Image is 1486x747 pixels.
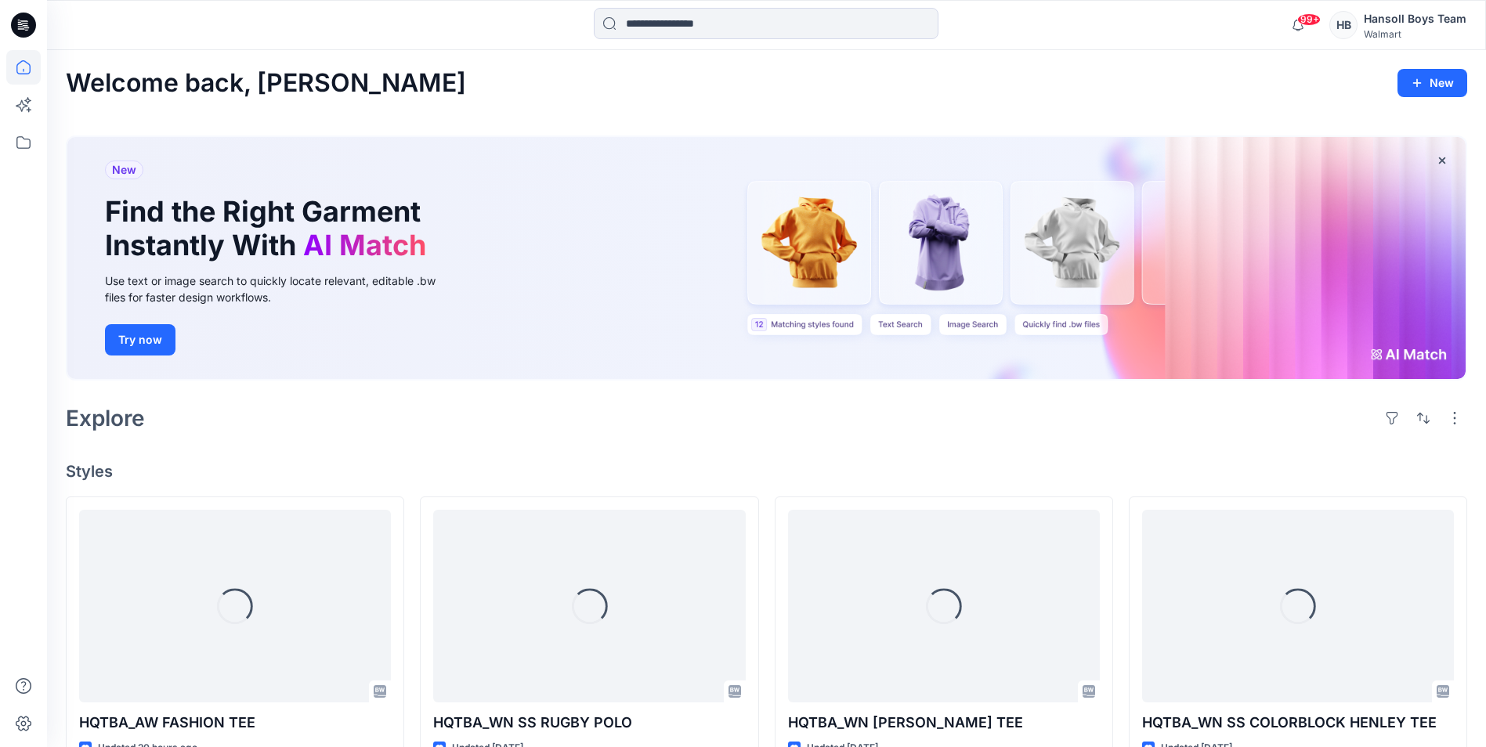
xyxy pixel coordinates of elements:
[105,324,175,355] button: Try now
[1142,712,1454,734] p: HQTBA_WN SS COLORBLOCK HENLEY TEE
[1329,11,1358,39] div: HB
[105,195,434,262] h1: Find the Right Garment Instantly With
[66,462,1467,481] h4: Styles
[1297,13,1321,26] span: 99+
[112,161,136,179] span: New
[66,406,145,431] h2: Explore
[105,272,457,305] div: Use text or image search to quickly locate relevant, editable .bw files for faster design workflows.
[788,712,1100,734] p: HQTBA_WN [PERSON_NAME] TEE
[1364,9,1466,28] div: Hansoll Boys Team
[1364,28,1466,40] div: Walmart
[303,228,426,262] span: AI Match
[433,712,745,734] p: HQTBA_WN SS RUGBY POLO
[1397,69,1467,97] button: New
[66,69,466,98] h2: Welcome back, [PERSON_NAME]
[79,712,391,734] p: HQTBA_AW FASHION TEE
